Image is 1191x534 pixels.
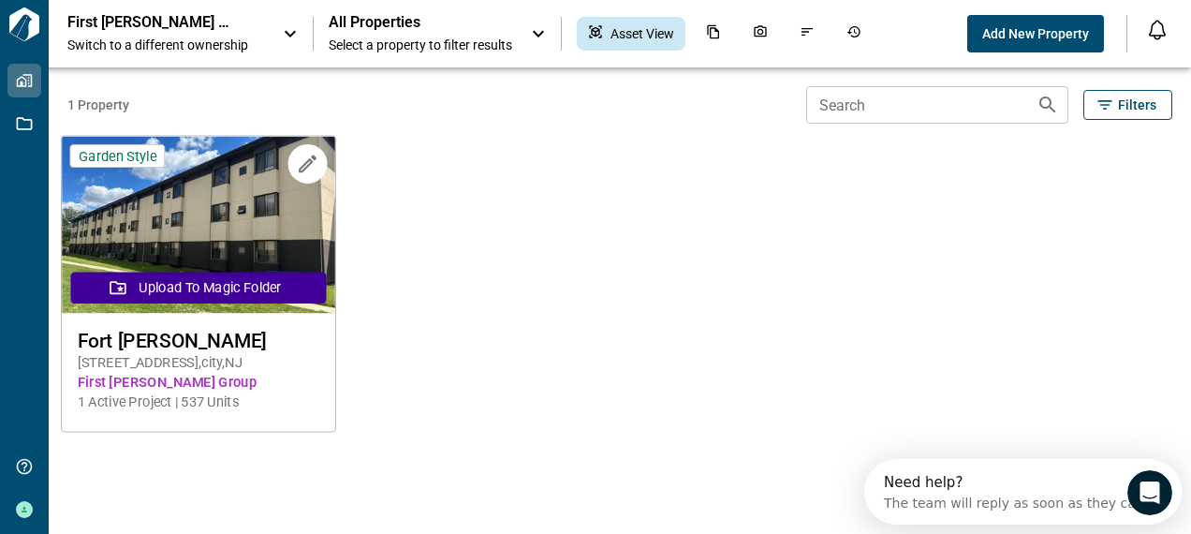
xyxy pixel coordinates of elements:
[1083,90,1172,120] button: Filters
[78,373,319,393] span: First [PERSON_NAME] Group
[329,13,512,32] span: All Properties
[78,353,319,373] span: [STREET_ADDRESS] , city , NJ
[1118,96,1156,114] span: Filters
[577,17,685,51] div: Asset View
[864,459,1182,525] iframe: Intercom live chat discovery launcher
[982,24,1089,43] span: Add New Property
[7,7,335,59] div: Open Intercom Messenger
[67,13,236,32] p: First [PERSON_NAME] Group
[695,17,732,51] div: Documents
[78,393,319,412] span: 1 Active Project | 537 Units
[79,147,156,165] span: Garden Style
[788,17,826,51] div: Issues & Info
[742,17,779,51] div: Photos
[1029,86,1066,124] button: Search properties
[1142,15,1172,45] button: Open notification feed
[71,272,327,304] button: Upload to Magic Folder
[67,36,264,54] span: Switch to a different ownership
[78,329,319,352] span: Fort [PERSON_NAME]
[20,16,280,31] div: Need help?
[20,31,280,51] div: The team will reply as soon as they can
[1127,470,1172,515] iframe: Intercom live chat
[610,24,674,43] span: Asset View
[329,36,512,54] span: Select a property to filter results
[62,137,335,314] img: property-asset
[835,17,873,51] div: Job History
[67,96,799,114] span: 1 Property
[967,15,1104,52] button: Add New Property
